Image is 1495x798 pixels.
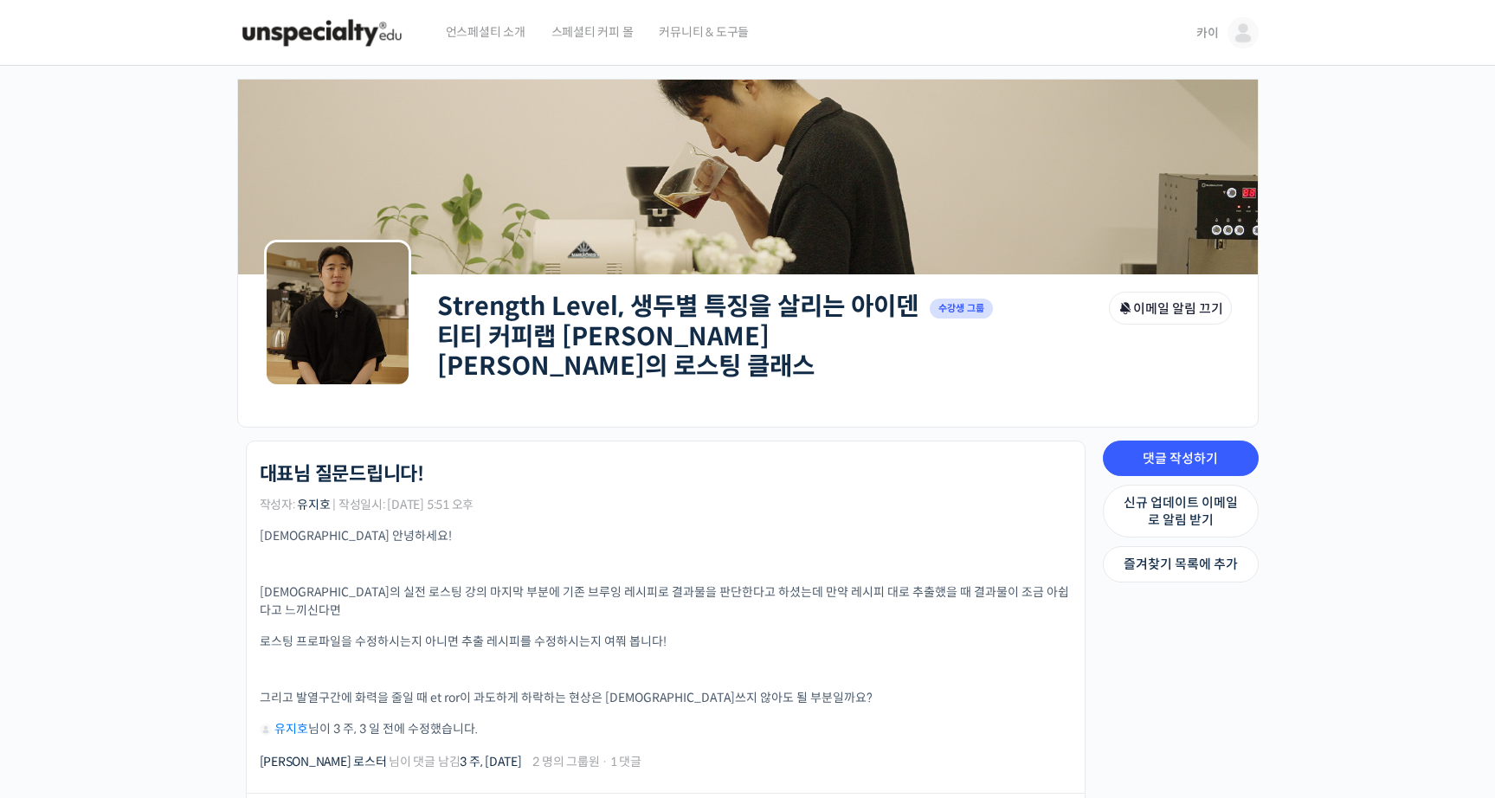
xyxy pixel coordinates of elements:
span: 1 댓글 [610,756,641,768]
p: 로스팅 프로파일을 수정하시는지 아니면 추출 레시피를 수정하시는지 여쭤 봅니다! [260,633,1072,651]
h1: 대표님 질문드립니다! [260,463,424,486]
span: · [602,754,608,769]
a: 유지호 [297,497,330,512]
p: [DEMOGRAPHIC_DATA]의 실전 로스팅 강의 마지막 부분에 기존 브루잉 레시피로 결과물을 판단한다고 하셨는데 만약 레시피 대로 추출했을 때 결과물이 조금 아쉽다고 느... [260,583,1072,620]
button: 이메일 알림 끄기 [1109,292,1232,325]
span: 대화 [158,576,179,589]
a: 유지호 [274,721,308,737]
p: 그리고 발열구간에 화력을 줄일 때 et ror이 과도하게 하락하는 현상은 [DEMOGRAPHIC_DATA]쓰지 않아도 될 부분일까요? [260,689,1072,707]
span: 작성자: | 작성일시: [DATE] 5:51 오후 [260,499,474,511]
a: [PERSON_NAME] 로스터 [260,754,387,769]
span: 홈 [55,575,65,589]
span: 설정 [267,575,288,589]
a: 홈 [5,549,114,592]
p: [DEMOGRAPHIC_DATA] 안녕하세요! [260,527,1072,545]
a: 설정 [223,549,332,592]
span: 님이 댓글 남김 [260,756,522,768]
span: 2 명의 그룹원 [532,756,599,768]
img: Group logo of Strength Level, 생두별 특징을 살리는 아이덴티티 커피랩 윤원균 대표의 로스팅 클래스 [264,240,411,387]
a: "유지호"님 프로필 보기 [260,721,272,737]
li: 님이 3 주, 3 일 전에 수정했습니다. [260,720,1072,738]
span: 카이 [1196,25,1219,41]
a: 즐겨찾기 목록에 추가 [1103,546,1259,582]
a: 댓글 작성하기 [1103,441,1259,477]
a: 3 주, [DATE] [460,754,521,769]
a: 신규 업데이트 이메일로 알림 받기 [1103,485,1259,537]
span: 수강생 그룹 [930,299,994,319]
a: 대화 [114,549,223,592]
a: Strength Level, 생두별 특징을 살리는 아이덴티티 커피랩 [PERSON_NAME] [PERSON_NAME]의 로스팅 클래스 [437,291,918,382]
